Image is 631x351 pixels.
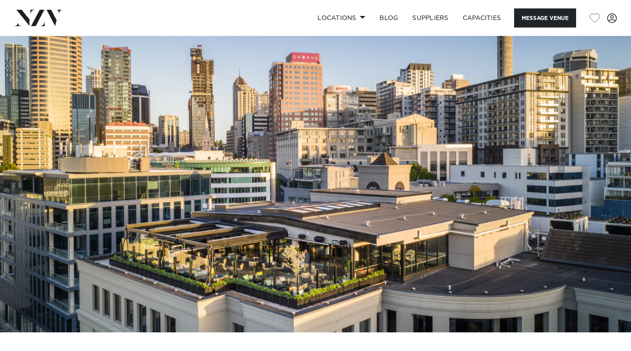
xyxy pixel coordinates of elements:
[405,8,455,28] a: SUPPLIERS
[456,8,508,28] a: Capacities
[14,10,62,26] img: nzv-logo.png
[514,8,576,28] button: Message Venue
[372,8,405,28] a: BLOG
[310,8,372,28] a: Locations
